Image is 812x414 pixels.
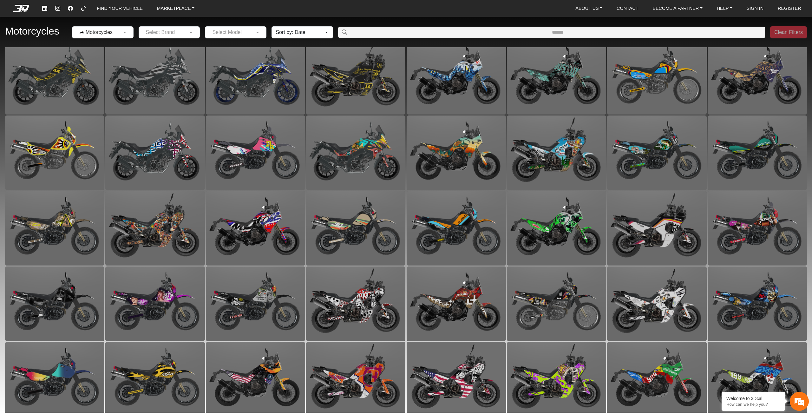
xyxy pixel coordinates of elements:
[573,3,605,14] a: ABOUT US
[5,23,59,40] h2: Motorcycles
[744,3,766,14] a: SIGN IN
[726,396,780,401] div: Welcome to 3Dcal
[650,3,705,14] a: BECOME A PARTNER
[714,3,735,14] a: HELP
[775,3,804,14] a: REGISTER
[3,165,121,187] textarea: Type your message and hit 'Enter'
[726,402,780,407] p: How can we help you?
[154,3,197,14] a: MARKETPLACE
[82,187,121,207] div: Articles
[614,3,641,14] a: CONTACT
[43,33,116,42] div: Chat with us now
[104,3,119,18] div: Minimize live chat window
[7,33,16,42] div: Navigation go back
[272,26,333,38] button: Sort by: Date
[3,199,43,203] span: Conversation
[43,187,82,207] div: FAQs
[37,75,88,135] span: We're online!
[350,27,765,38] input: Amount (to the nearest dollar)
[94,3,145,14] a: FIND YOUR VEHICLE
